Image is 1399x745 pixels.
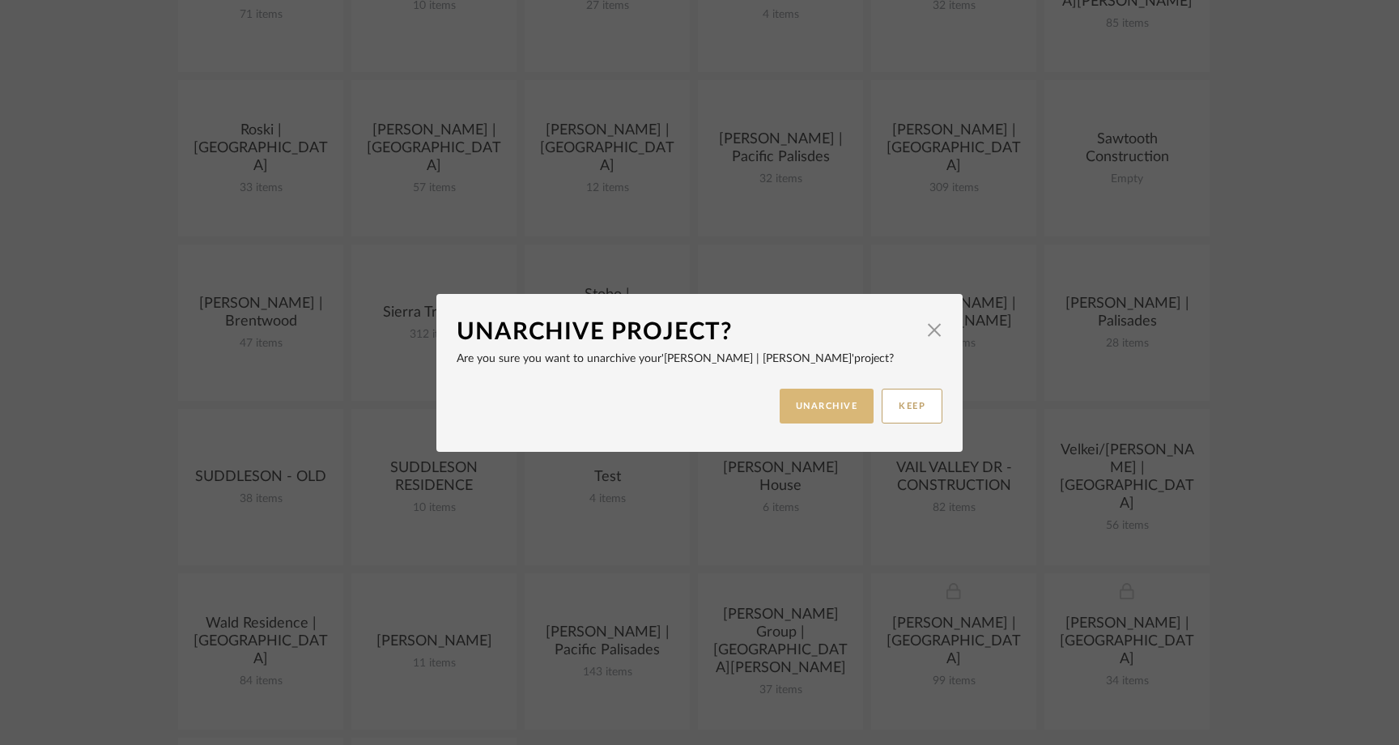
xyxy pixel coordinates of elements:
button: UNARCHIVE [780,389,874,424]
dialog-header: Unarchive Project? [457,314,942,350]
button: Close [918,314,950,347]
span: '[PERSON_NAME] | [PERSON_NAME]' [661,353,854,364]
div: Unarchive Project? [457,314,918,350]
p: Are you sure you want to unarchive your project? [457,350,942,368]
button: KEEP [882,389,942,424]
